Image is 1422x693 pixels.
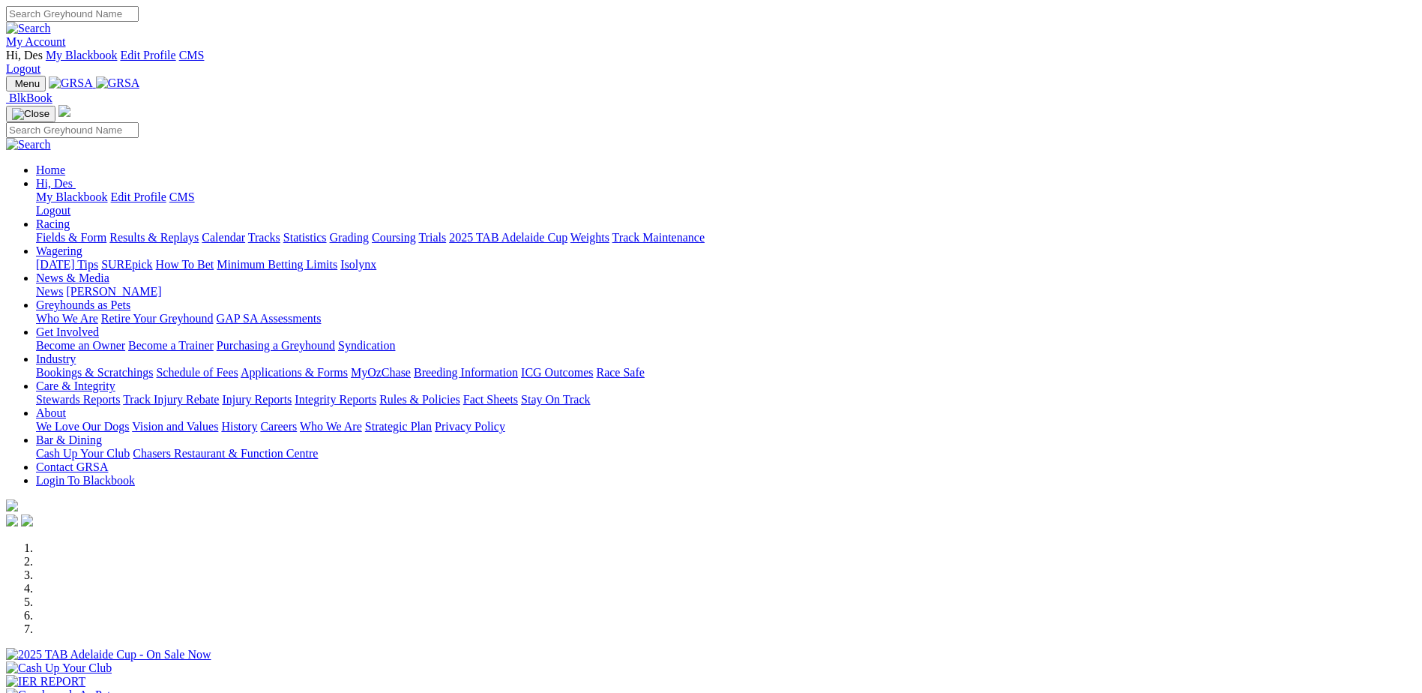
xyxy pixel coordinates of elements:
[36,460,108,473] a: Contact GRSA
[36,177,73,190] span: Hi, Des
[36,231,1416,244] div: Racing
[596,366,644,379] a: Race Safe
[521,366,593,379] a: ICG Outcomes
[36,285,63,298] a: News
[330,231,369,244] a: Grading
[36,231,106,244] a: Fields & Form
[351,366,411,379] a: MyOzChase
[36,393,1416,406] div: Care & Integrity
[36,325,99,338] a: Get Involved
[222,393,292,406] a: Injury Reports
[340,258,376,271] a: Isolynx
[6,514,18,526] img: facebook.svg
[58,105,70,117] img: logo-grsa-white.png
[120,49,175,61] a: Edit Profile
[6,648,211,661] img: 2025 TAB Adelaide Cup - On Sale Now
[36,339,125,352] a: Become an Owner
[612,231,705,244] a: Track Maintenance
[6,76,46,91] button: Toggle navigation
[6,49,1416,76] div: My Account
[36,190,108,203] a: My Blackbook
[365,420,432,433] a: Strategic Plan
[248,231,280,244] a: Tracks
[217,312,322,325] a: GAP SA Assessments
[156,258,214,271] a: How To Bet
[418,231,446,244] a: Trials
[338,339,395,352] a: Syndication
[36,366,153,379] a: Bookings & Scratchings
[6,138,51,151] img: Search
[46,49,118,61] a: My Blackbook
[217,258,337,271] a: Minimum Betting Limits
[36,177,76,190] a: Hi, Des
[36,406,66,419] a: About
[36,190,1416,217] div: Hi, Des
[36,420,129,433] a: We Love Our Dogs
[36,258,1416,271] div: Wagering
[300,420,362,433] a: Who We Are
[202,231,245,244] a: Calendar
[132,420,218,433] a: Vision and Values
[36,352,76,365] a: Industry
[379,393,460,406] a: Rules & Policies
[36,258,98,271] a: [DATE] Tips
[109,231,199,244] a: Results & Replays
[111,190,166,203] a: Edit Profile
[260,420,297,433] a: Careers
[217,339,335,352] a: Purchasing a Greyhound
[36,271,109,284] a: News & Media
[6,675,85,688] img: IER REPORT
[36,447,130,460] a: Cash Up Your Club
[36,339,1416,352] div: Get Involved
[6,106,55,122] button: Toggle navigation
[283,231,327,244] a: Statistics
[570,231,609,244] a: Weights
[179,49,205,61] a: CMS
[6,35,66,48] a: My Account
[15,78,40,89] span: Menu
[123,393,219,406] a: Track Injury Rebate
[6,91,52,104] a: BlkBook
[36,393,120,406] a: Stewards Reports
[372,231,416,244] a: Coursing
[521,393,590,406] a: Stay On Track
[6,6,139,22] input: Search
[36,366,1416,379] div: Industry
[36,447,1416,460] div: Bar & Dining
[96,76,140,90] img: GRSA
[463,393,518,406] a: Fact Sheets
[169,190,195,203] a: CMS
[101,312,214,325] a: Retire Your Greyhound
[6,661,112,675] img: Cash Up Your Club
[156,366,238,379] a: Schedule of Fees
[36,244,82,257] a: Wagering
[36,163,65,176] a: Home
[36,204,70,217] a: Logout
[36,379,115,392] a: Care & Integrity
[6,499,18,511] img: logo-grsa-white.png
[101,258,152,271] a: SUREpick
[6,62,40,75] a: Logout
[133,447,318,460] a: Chasers Restaurant & Function Centre
[36,312,98,325] a: Who We Are
[36,474,135,487] a: Login To Blackbook
[49,76,93,90] img: GRSA
[221,420,257,433] a: History
[36,433,102,446] a: Bar & Dining
[36,312,1416,325] div: Greyhounds as Pets
[9,91,52,104] span: BlkBook
[128,339,214,352] a: Become a Trainer
[36,420,1416,433] div: About
[6,22,51,35] img: Search
[36,285,1416,298] div: News & Media
[6,122,139,138] input: Search
[449,231,567,244] a: 2025 TAB Adelaide Cup
[6,49,43,61] span: Hi, Des
[12,108,49,120] img: Close
[241,366,348,379] a: Applications & Forms
[435,420,505,433] a: Privacy Policy
[36,217,70,230] a: Racing
[21,514,33,526] img: twitter.svg
[36,298,130,311] a: Greyhounds as Pets
[414,366,518,379] a: Breeding Information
